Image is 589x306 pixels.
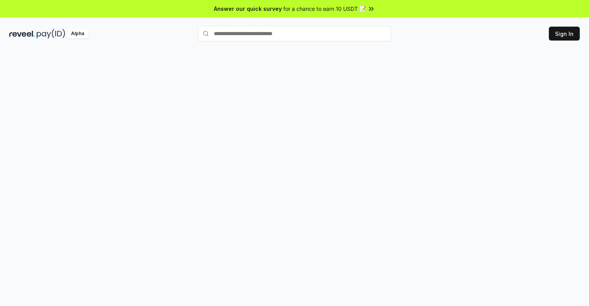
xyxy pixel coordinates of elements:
[9,29,35,39] img: reveel_dark
[214,5,282,13] span: Answer our quick survey
[283,5,366,13] span: for a chance to earn 10 USDT 📝
[67,29,88,39] div: Alpha
[37,29,65,39] img: pay_id
[549,27,580,41] button: Sign In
